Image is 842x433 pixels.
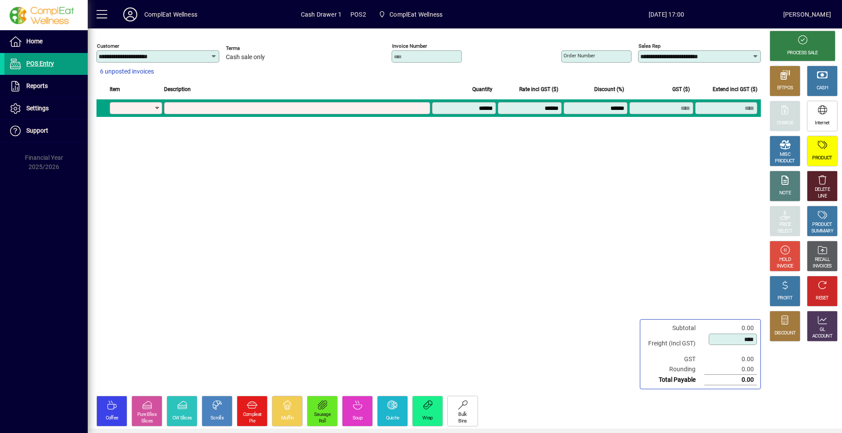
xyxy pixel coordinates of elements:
span: ComplEat Wellness [389,7,442,21]
span: 6 unposted invoices [100,67,154,76]
div: ComplEat Wellness [144,7,197,21]
td: 0.00 [704,354,757,364]
div: EFTPOS [777,85,793,92]
div: LINE [818,193,827,200]
div: [PERSON_NAME] [783,7,831,21]
div: Coffee [106,415,118,422]
div: Wrap [422,415,432,422]
td: Subtotal [644,323,704,333]
div: CASH [817,85,828,92]
span: Extend incl GST ($) [713,84,757,94]
span: Rate incl GST ($) [519,84,558,94]
div: DELETE [815,187,830,193]
div: Compleat [243,412,261,418]
div: Bins [458,418,467,425]
td: Total Payable [644,375,704,385]
mat-label: Order number [564,53,595,59]
div: INVOICE [777,263,793,270]
td: 0.00 [704,323,757,333]
td: GST [644,354,704,364]
mat-label: Sales rep [639,43,660,49]
div: Pie [249,418,255,425]
span: Support [26,127,48,134]
div: CHARGE [777,120,794,127]
div: HOLD [779,257,791,263]
span: Terms [226,46,278,51]
div: SELECT [778,228,793,235]
div: RESET [816,295,829,302]
div: Muffin [281,415,294,422]
span: Description [164,84,191,94]
div: RECALL [815,257,830,263]
div: Scrolls [210,415,224,422]
div: PRICE [779,222,791,228]
a: Home [4,31,88,53]
div: Roll [319,418,326,425]
div: Quiche [386,415,400,422]
span: GST ($) [672,84,690,94]
div: INVOICES [813,263,831,270]
div: PROFIT [778,295,792,302]
span: POS Entry [26,60,54,67]
td: 0.00 [704,375,757,385]
span: Home [26,38,43,45]
div: Sausage [314,412,331,418]
span: POS2 [350,7,366,21]
span: Discount (%) [594,84,624,94]
div: Internet [815,120,829,127]
td: 0.00 [704,364,757,375]
div: PRODUCT [812,155,832,162]
mat-label: Customer [97,43,119,49]
div: Pure Bliss [137,412,157,418]
div: Bulk [458,412,467,418]
div: Soup [353,415,362,422]
a: Reports [4,75,88,97]
td: Freight (Incl GST) [644,333,704,354]
button: 6 unposted invoices [96,64,157,80]
div: DISCOUNT [774,330,796,337]
div: NOTE [779,190,791,197]
div: PRODUCT [775,158,795,165]
div: SUMMARY [811,228,833,235]
div: PRODUCT [812,222,832,228]
span: [DATE] 17:00 [549,7,783,21]
span: Reports [26,82,48,89]
span: Cash sale only [226,54,265,61]
span: ComplEat Wellness [375,7,446,22]
span: Settings [26,105,49,112]
div: Slices [141,418,153,425]
span: Quantity [472,84,492,94]
div: PROCESS SALE [787,50,818,56]
div: CW Slices [172,415,192,422]
mat-label: Invoice number [392,43,427,49]
div: MISC [780,151,790,158]
div: ACCOUNT [812,333,832,340]
span: Item [110,84,120,94]
span: Cash Drawer 1 [301,7,342,21]
div: GL [820,327,825,333]
a: Support [4,120,88,142]
td: Rounding [644,364,704,375]
a: Settings [4,98,88,120]
button: Profile [116,7,144,22]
